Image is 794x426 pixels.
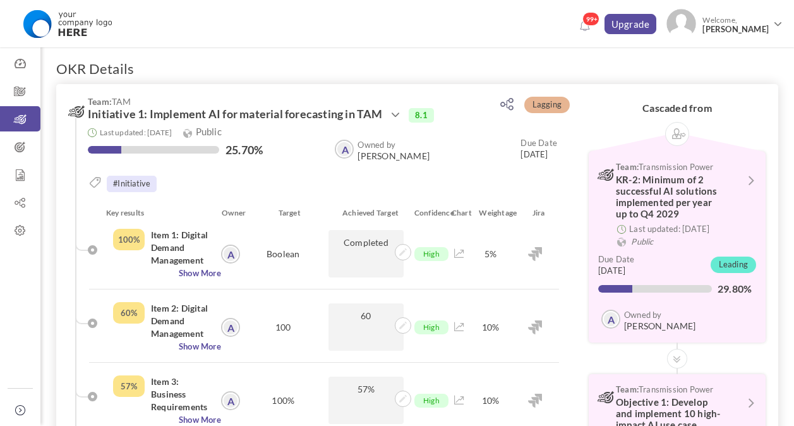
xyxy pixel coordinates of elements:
[242,229,325,279] div: Boolean
[470,375,512,426] div: 10%
[702,25,769,34] span: [PERSON_NAME]
[100,128,172,137] small: Last updated: [DATE]
[88,108,383,121] span: Initiative 1: Implement AI for material forecasting in TAM
[395,245,411,256] a: Update achivements
[672,128,686,139] img: Cascading image
[395,391,411,403] a: Update achivements
[409,108,434,122] span: 8.1
[113,302,145,324] div: Completed Percentage
[624,310,662,320] b: Owned by
[88,97,450,106] span: TAM
[395,318,411,329] a: Update achivements
[151,375,212,413] h4: Item 3: Business Requirements Gathering
[661,4,788,41] a: Photo Welcome,[PERSON_NAME]
[88,175,103,190] i: Tags
[222,246,239,262] a: A
[88,96,112,107] b: Team:
[113,375,145,397] div: Completed Percentage
[107,176,157,192] small: #Initiative
[222,393,239,409] a: A
[335,383,397,395] span: 57%
[358,140,395,150] b: Owned by
[323,207,404,219] div: Achieved Target
[582,12,599,26] span: 99+
[575,16,595,37] a: Notifications
[113,267,221,279] span: Show More
[335,310,397,322] span: 60
[524,97,570,113] span: Lagging
[470,302,512,353] div: 10%
[243,207,323,219] div: Target
[214,207,243,219] div: Owner
[631,236,653,246] i: Public
[97,207,214,219] div: Key results
[605,14,657,34] a: Upgrade
[478,207,518,219] div: Weightage
[113,340,221,353] span: Show More
[518,207,558,219] div: Jira
[328,230,404,277] p: Completed
[414,394,448,408] span: High
[666,9,696,39] img: Photo
[151,229,212,267] h4: Item 1: Digital Demand Management Creation
[358,151,430,161] span: [PERSON_NAME]
[222,319,239,336] a: A
[598,253,635,276] small: [DATE]
[15,8,120,40] img: Logo
[528,320,542,334] img: Jira Integration
[589,102,766,114] h2: Cascaded from
[405,207,445,219] div: Confidence
[520,138,557,148] small: Due Date
[616,162,639,172] b: Team:
[445,207,478,219] div: Chart
[470,229,512,279] div: 5%
[616,161,725,173] span: Transmission Power
[616,384,725,395] span: Transmission Power
[598,254,635,264] small: Due Date
[414,320,448,334] span: High
[414,247,448,261] span: High
[616,174,718,219] span: KR-2: Minimum of 2 successful AI solutions implemented per year up to Q4 2029
[629,224,709,234] small: Last updated: [DATE]
[336,141,352,157] a: A
[528,247,542,261] img: Jira Integration
[528,394,542,408] img: Jira Integration
[624,321,696,331] span: [PERSON_NAME]
[603,311,619,327] a: A
[226,143,263,156] label: 25.70%
[718,283,752,290] label: 29.80%
[520,137,557,160] small: [DATE]
[56,60,134,78] h1: OKR Details
[696,9,772,40] span: Welcome,
[242,375,325,426] div: 100%
[113,413,221,426] span: Show More
[183,126,221,137] span: Public
[151,302,212,340] h4: Item 2: Digital Demand Management Journey
[242,302,325,353] div: 100
[616,384,639,394] b: Team:
[711,257,756,273] span: Leading
[113,229,145,250] div: Completed Percentage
